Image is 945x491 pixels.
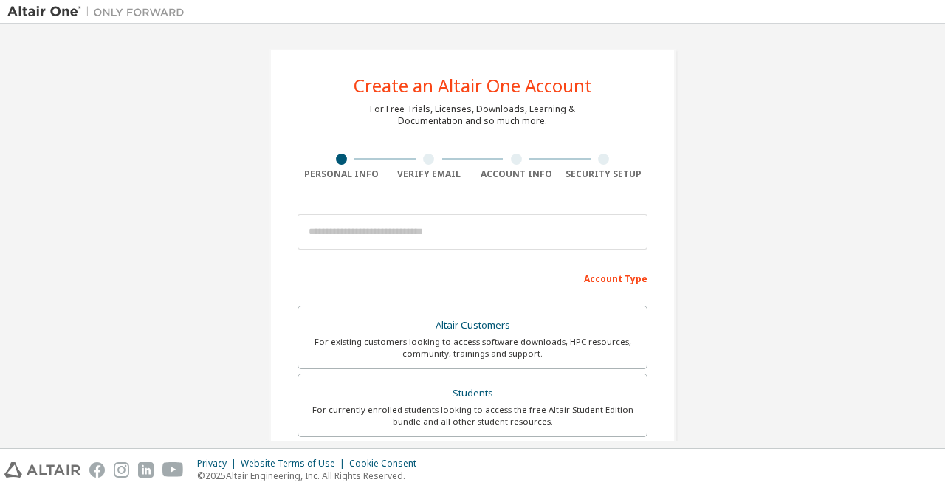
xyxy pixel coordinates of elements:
[298,266,647,289] div: Account Type
[354,77,592,95] div: Create an Altair One Account
[307,404,638,428] div: For currently enrolled students looking to access the free Altair Student Edition bundle and all ...
[307,315,638,336] div: Altair Customers
[114,462,129,478] img: instagram.svg
[560,168,648,180] div: Security Setup
[298,168,385,180] div: Personal Info
[307,336,638,360] div: For existing customers looking to access software downloads, HPC resources, community, trainings ...
[162,462,184,478] img: youtube.svg
[138,462,154,478] img: linkedin.svg
[4,462,80,478] img: altair_logo.svg
[370,103,575,127] div: For Free Trials, Licenses, Downloads, Learning & Documentation and so much more.
[385,168,473,180] div: Verify Email
[89,462,105,478] img: facebook.svg
[349,458,425,470] div: Cookie Consent
[307,383,638,404] div: Students
[197,458,241,470] div: Privacy
[241,458,349,470] div: Website Terms of Use
[7,4,192,19] img: Altair One
[472,168,560,180] div: Account Info
[197,470,425,482] p: © 2025 Altair Engineering, Inc. All Rights Reserved.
